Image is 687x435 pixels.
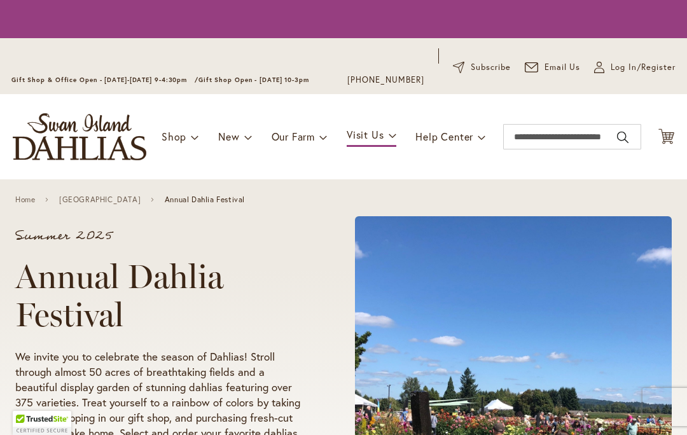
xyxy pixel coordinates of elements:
span: Shop [162,130,186,143]
span: Gift Shop Open - [DATE] 10-3pm [198,76,309,84]
div: TrustedSite Certified [13,411,71,435]
a: Subscribe [453,61,511,74]
span: Our Farm [272,130,315,143]
span: Annual Dahlia Festival [165,195,245,204]
a: store logo [13,113,146,160]
span: Visit Us [347,128,384,141]
a: Log In/Register [594,61,676,74]
a: [GEOGRAPHIC_DATA] [59,195,141,204]
button: Search [617,127,628,148]
h1: Annual Dahlia Festival [15,258,307,334]
a: [PHONE_NUMBER] [347,74,424,86]
a: Email Us [525,61,581,74]
span: Gift Shop & Office Open - [DATE]-[DATE] 9-4:30pm / [11,76,198,84]
span: Email Us [545,61,581,74]
span: Subscribe [471,61,511,74]
span: New [218,130,239,143]
a: Home [15,195,35,204]
p: Summer 2025 [15,230,307,242]
span: Log In/Register [611,61,676,74]
span: Help Center [415,130,473,143]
